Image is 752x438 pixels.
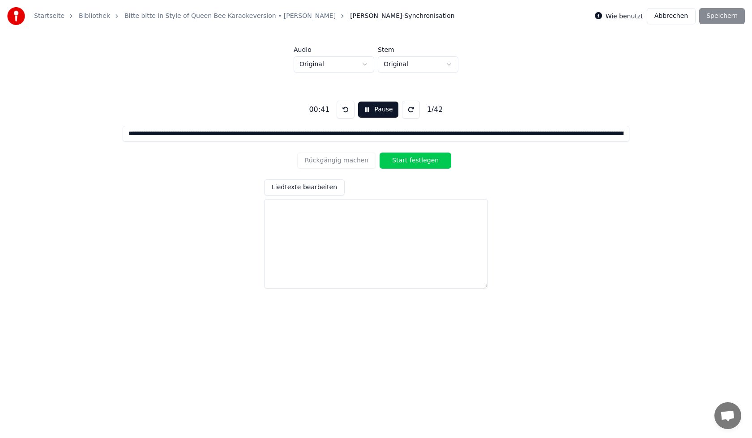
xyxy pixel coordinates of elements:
a: Startseite [34,12,64,21]
img: youka [7,7,25,25]
button: Start festlegen [380,153,451,169]
button: Pause [358,102,398,118]
span: [PERSON_NAME]-Synchronisation [350,12,454,21]
label: Wie benutzt [606,13,643,19]
a: Bitte bitte in Style of Queen Bee Karaokeversion • [PERSON_NAME] [124,12,336,21]
label: Stem [378,47,458,53]
button: Liedtexte bearbeiten [264,179,345,196]
nav: breadcrumb [34,12,455,21]
button: Abbrechen [647,8,696,24]
label: Audio [294,47,374,53]
div: 1 / 42 [423,104,447,115]
a: Bibliothek [79,12,110,21]
div: 00:41 [305,104,333,115]
div: Chat öffnen [714,402,741,429]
